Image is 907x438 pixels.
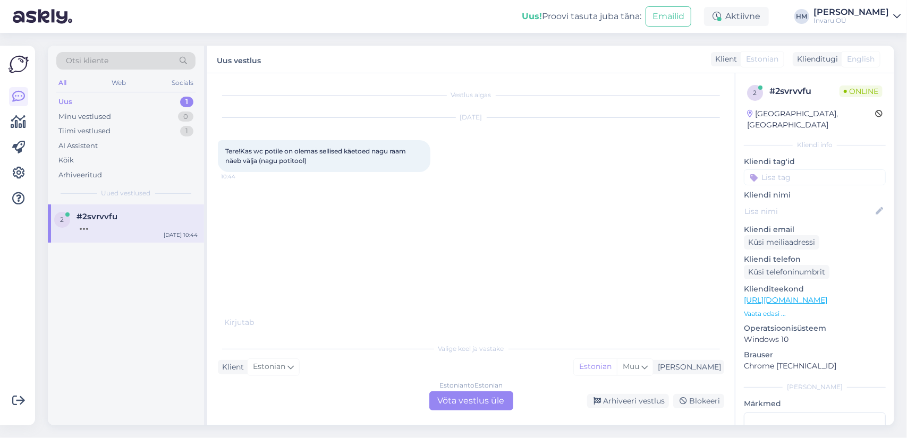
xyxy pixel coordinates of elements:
[673,394,724,408] div: Blokeeri
[744,254,886,265] p: Kliendi telefon
[746,54,778,65] span: Estonian
[218,113,724,122] div: [DATE]
[66,55,108,66] span: Otsi kliente
[711,54,737,65] div: Klient
[744,284,886,295] p: Klienditeekond
[744,190,886,201] p: Kliendi nimi
[744,334,886,345] p: Windows 10
[753,89,757,97] span: 2
[747,108,875,131] div: [GEOGRAPHIC_DATA], [GEOGRAPHIC_DATA]
[744,156,886,167] p: Kliendi tag'id
[813,8,901,25] a: [PERSON_NAME]Invaru OÜ
[744,224,886,235] p: Kliendi email
[744,169,886,185] input: Lisa tag
[744,382,886,392] div: [PERSON_NAME]
[58,111,111,122] div: Minu vestlused
[744,295,827,305] a: [URL][DOMAIN_NAME]
[847,54,875,65] span: English
[77,212,117,221] span: #2svrvvfu
[574,359,617,375] div: Estonian
[178,111,193,122] div: 0
[769,85,840,98] div: # 2svrvvfu
[439,381,503,390] div: Estonian to Estonian
[101,188,151,198] span: Uued vestlused
[221,173,261,181] span: 10:44
[58,97,72,107] div: Uus
[61,216,64,224] span: 2
[744,360,886,372] p: Chrome [TECHNICAL_ID]
[180,97,193,107] div: 1
[164,231,198,239] div: [DATE] 10:44
[58,170,102,181] div: Arhiveeritud
[840,85,883,97] span: Online
[744,349,886,360] p: Brauser
[704,7,769,26] div: Aktiivne
[813,16,889,25] div: Invaru OÜ
[9,54,29,74] img: Askly Logo
[654,362,721,373] div: [PERSON_NAME]
[254,317,256,327] span: .
[793,54,838,65] div: Klienditugi
[744,309,886,319] p: Vaata edasi ...
[744,205,874,217] input: Lisa nimi
[253,361,285,373] span: Estonian
[56,76,69,90] div: All
[180,126,193,136] div: 1
[744,265,829,279] div: Küsi telefoninumbrit
[587,394,669,408] div: Arhiveeri vestlus
[429,391,513,410] div: Võta vestlus üle
[169,76,196,90] div: Socials
[744,140,886,150] div: Kliendi info
[744,323,886,334] p: Operatsioonisüsteem
[110,76,129,90] div: Web
[744,398,886,409] p: Märkmed
[744,235,819,250] div: Küsi meiliaadressi
[794,9,809,24] div: HM
[813,8,889,16] div: [PERSON_NAME]
[522,11,542,21] b: Uus!
[623,362,639,371] span: Muu
[58,141,98,151] div: AI Assistent
[218,362,244,373] div: Klient
[225,147,408,165] span: Tere!Kas wc potile on olemas sellised käetoed nagu raam näeb välja (nagu potitool)
[522,10,641,23] div: Proovi tasuta juba täna:
[218,317,724,328] div: Kirjutab
[217,52,261,66] label: Uus vestlus
[58,155,74,166] div: Kõik
[218,90,724,100] div: Vestlus algas
[58,126,111,136] div: Tiimi vestlused
[218,344,724,354] div: Valige keel ja vastake
[646,6,691,27] button: Emailid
